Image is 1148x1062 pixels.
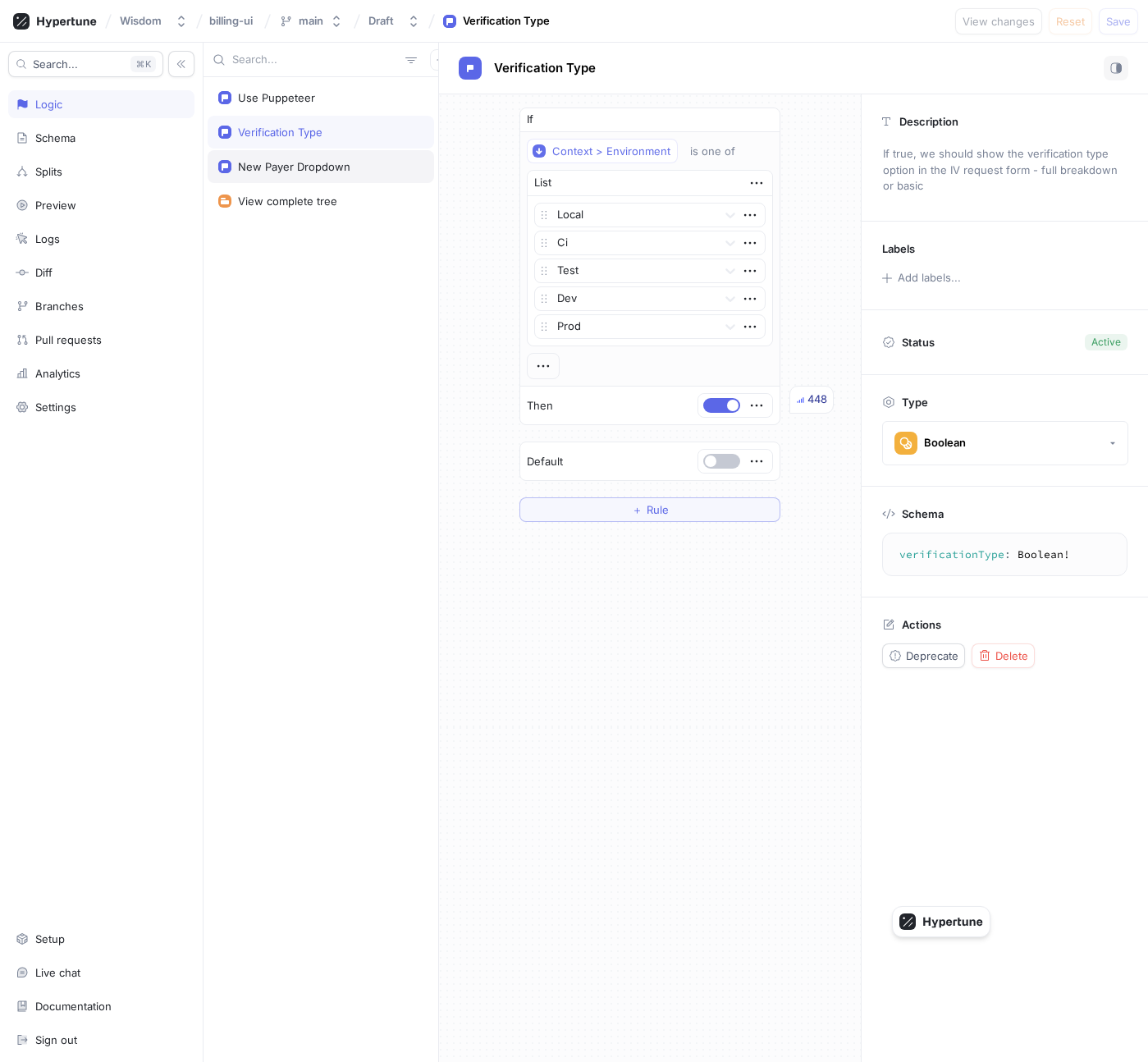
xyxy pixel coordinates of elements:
[35,266,53,279] div: Diff
[972,643,1035,668] button: Delete
[1099,8,1138,34] button: Save
[35,232,60,245] div: Logs
[1049,8,1092,34] button: Reset
[494,62,596,75] span: Verification Type
[899,115,958,128] p: Description
[35,199,76,212] div: Preview
[902,507,944,520] p: Schema
[902,396,928,409] p: Type
[272,7,350,34] button: main
[130,56,156,72] div: K
[35,1000,112,1013] div: Documentation
[35,165,62,178] div: Splits
[1056,16,1085,26] span: Reset
[35,1033,77,1046] div: Sign out
[120,14,162,28] div: Wisdom
[35,966,80,979] div: Live chat
[299,14,323,28] div: main
[8,51,163,77] button: Search...K
[35,401,76,414] div: Settings
[955,8,1042,34] button: View changes
[882,643,965,668] button: Deprecate
[890,540,1120,570] textarea: verificationType: Boolean!
[209,15,253,26] span: billing-ui
[238,91,315,104] div: Use Puppeteer
[906,651,958,661] span: Deprecate
[902,331,935,354] p: Status
[995,651,1028,661] span: Delete
[35,932,65,945] div: Setup
[807,391,827,408] div: 448
[35,131,75,144] div: Schema
[1106,16,1131,26] span: Save
[552,144,670,158] div: Context > Environment
[632,505,643,515] span: ＋
[902,618,941,631] p: Actions
[898,272,961,283] div: Add labels...
[1091,335,1121,350] div: Active
[35,300,84,313] div: Branches
[963,16,1035,26] span: View changes
[924,436,966,450] div: Boolean
[882,242,915,255] p: Labels
[113,7,194,34] button: Wisdom
[35,333,102,346] div: Pull requests
[527,398,553,414] p: Then
[527,454,563,470] p: Default
[519,497,780,522] button: ＋Rule
[463,13,550,30] div: Verification Type
[527,112,533,128] p: If
[238,195,337,208] div: View complete tree
[683,139,759,163] button: is one of
[882,421,1128,465] button: Boolean
[8,992,194,1020] a: Documentation
[534,175,551,191] div: List
[238,160,350,173] div: New Payer Dropdown
[362,7,427,34] button: Draft
[647,505,669,515] span: Rule
[690,144,735,158] div: is one of
[876,140,1134,200] p: If true, we should show the verification type option in the IV request form - full breakdown or b...
[232,52,399,68] input: Search...
[35,367,80,380] div: Analytics
[527,139,678,163] button: Context > Environment
[368,14,394,28] div: Draft
[238,126,322,139] div: Verification Type
[35,98,62,111] div: Logic
[876,268,965,289] button: Add labels...
[33,59,78,69] span: Search...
